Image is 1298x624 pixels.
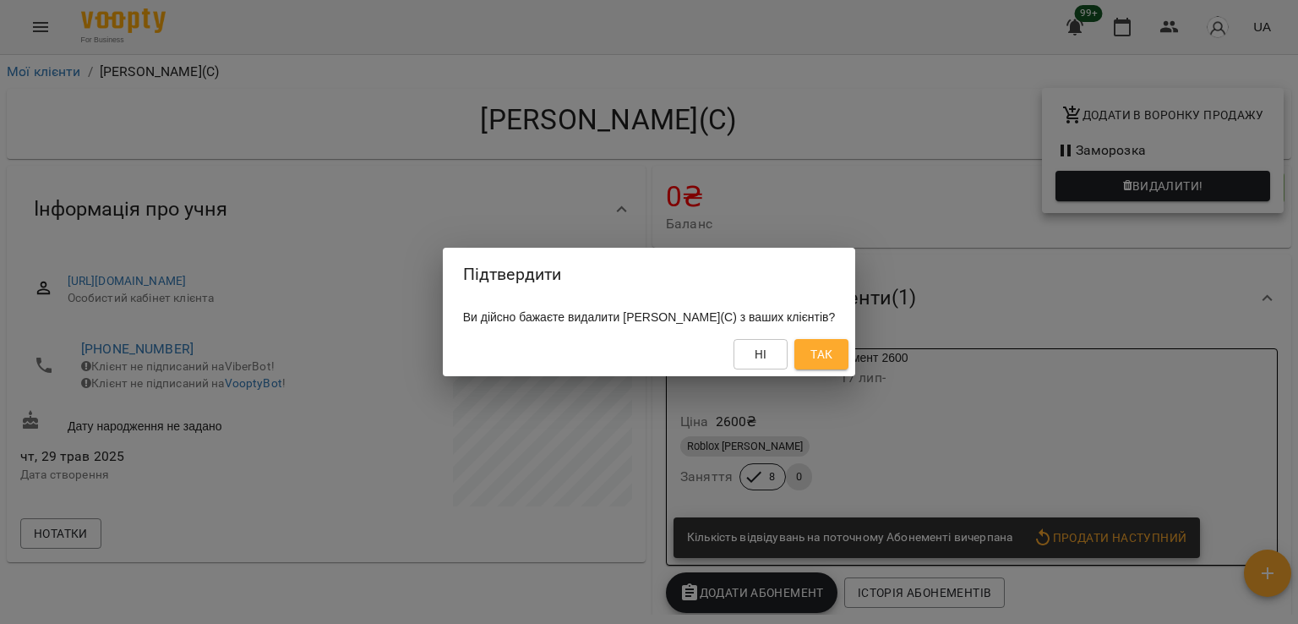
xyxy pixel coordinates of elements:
[463,261,836,287] h2: Підтвердити
[755,344,767,364] span: Ні
[734,339,788,369] button: Ні
[443,302,856,332] div: Ви дійсно бажаєте видалити [PERSON_NAME](С) з ваших клієнтів?
[810,344,832,364] span: Так
[794,339,848,369] button: Так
